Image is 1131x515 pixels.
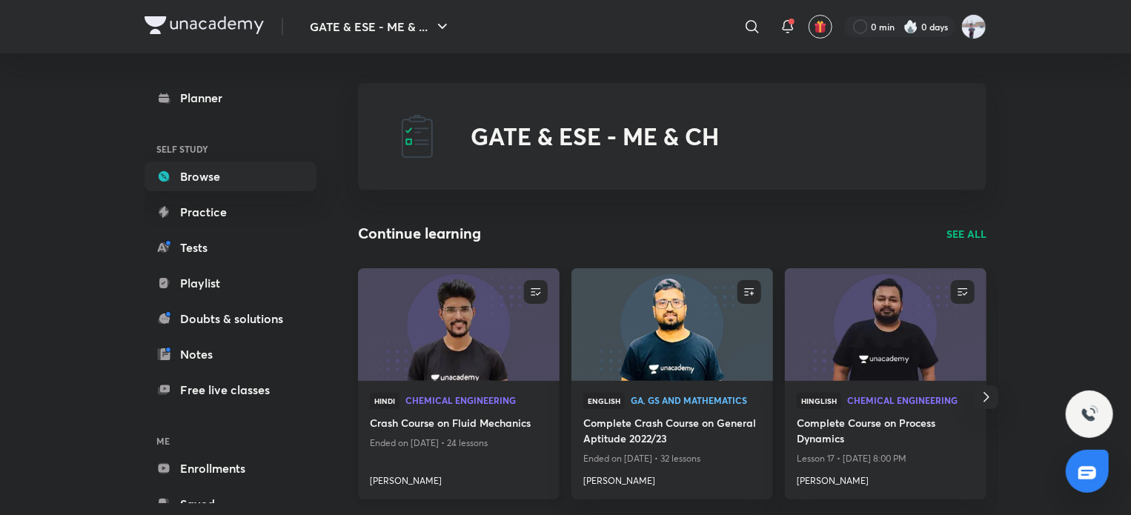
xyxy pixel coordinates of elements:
[145,268,316,298] a: Playlist
[631,396,761,405] span: GA, GS and Mathematics
[797,468,975,488] a: [PERSON_NAME]
[370,433,548,453] p: Ended on [DATE] • 24 lessons
[370,415,548,433] a: Crash Course on Fluid Mechanics
[358,268,560,381] a: new-thumbnail
[356,267,561,382] img: new-thumbnail
[394,113,441,160] img: GATE & ESE - ME & CH
[471,122,719,150] h2: GATE & ESE - ME & CH
[145,16,264,38] a: Company Logo
[145,197,316,227] a: Practice
[145,136,316,162] h6: SELF STUDY
[797,415,975,449] a: Complete Course on Process Dynamics
[405,396,548,405] span: Chemical Engineering
[583,415,761,449] a: Complete Crash Course on General Aptitude 2022/23
[145,375,316,405] a: Free live classes
[814,20,827,33] img: avatar
[571,268,773,381] a: new-thumbnail
[583,449,761,468] p: Ended on [DATE] • 32 lessons
[809,15,832,39] button: avatar
[145,453,316,483] a: Enrollments
[903,19,918,34] img: streak
[961,14,986,39] img: Nikhil
[797,449,975,468] p: Lesson 17 • [DATE] 8:00 PM
[785,268,986,381] a: new-thumbnail
[145,428,316,453] h6: ME
[145,16,264,34] img: Company Logo
[301,12,460,41] button: GATE & ESE - ME & ...
[145,162,316,191] a: Browse
[631,396,761,406] a: GA, GS and Mathematics
[405,396,548,406] a: Chemical Engineering
[946,226,986,242] a: SEE ALL
[583,393,625,409] span: English
[370,393,399,409] span: Hindi
[145,304,316,333] a: Doubts & solutions
[797,393,841,409] span: Hinglish
[358,222,481,245] h2: Continue learning
[145,83,316,113] a: Planner
[569,267,775,382] img: new-thumbnail
[145,339,316,369] a: Notes
[583,468,761,488] a: [PERSON_NAME]
[145,233,316,262] a: Tests
[847,396,975,405] span: Chemical Engineering
[1081,405,1098,423] img: ttu
[847,396,975,406] a: Chemical Engineering
[370,468,548,488] a: [PERSON_NAME]
[783,267,988,382] img: new-thumbnail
